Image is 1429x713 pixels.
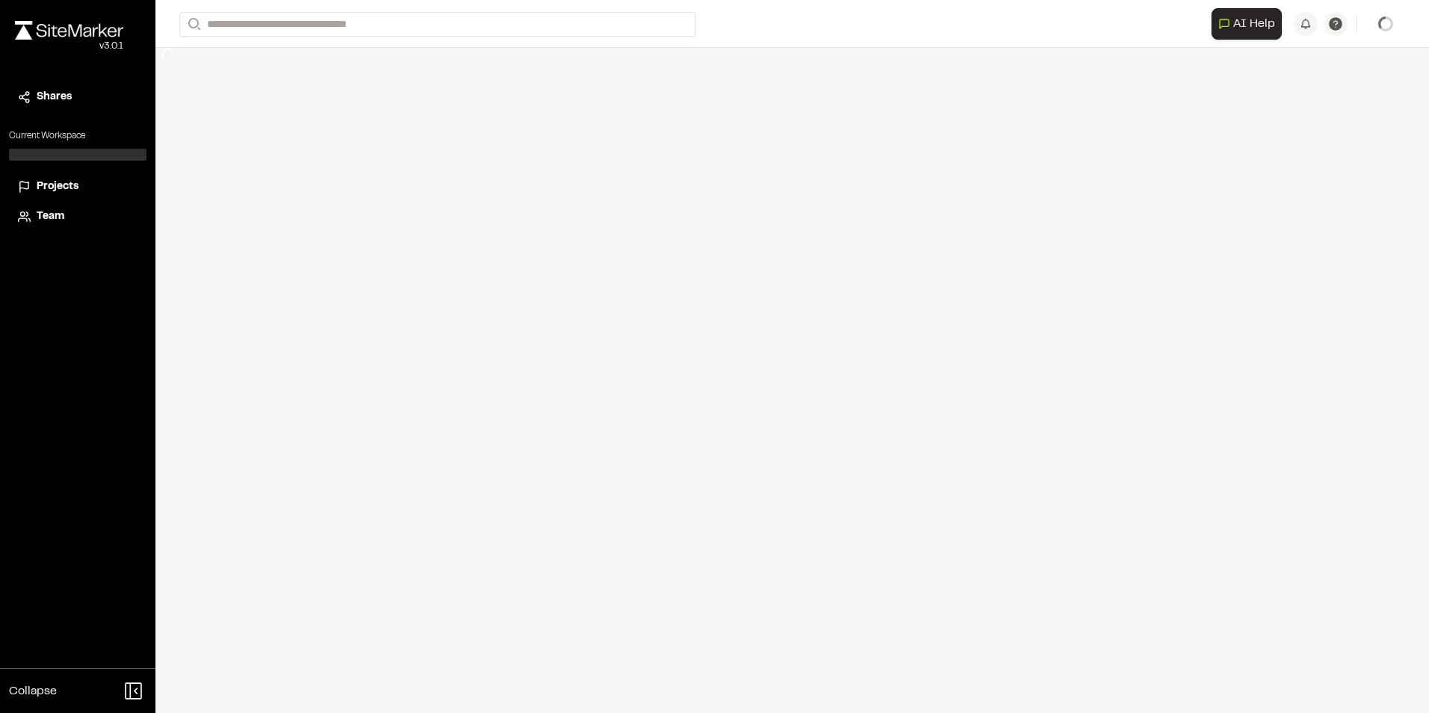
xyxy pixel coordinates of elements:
[37,179,78,195] span: Projects
[18,89,138,105] a: Shares
[15,21,123,40] img: rebrand.png
[37,209,64,225] span: Team
[1212,8,1288,40] div: Open AI Assistant
[18,209,138,225] a: Team
[1212,8,1282,40] button: Open AI Assistant
[179,12,206,37] button: Search
[1233,15,1275,33] span: AI Help
[18,179,138,195] a: Projects
[9,129,146,143] p: Current Workspace
[9,682,57,700] span: Collapse
[15,40,123,53] div: Oh geez...please don't...
[37,89,72,105] span: Shares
